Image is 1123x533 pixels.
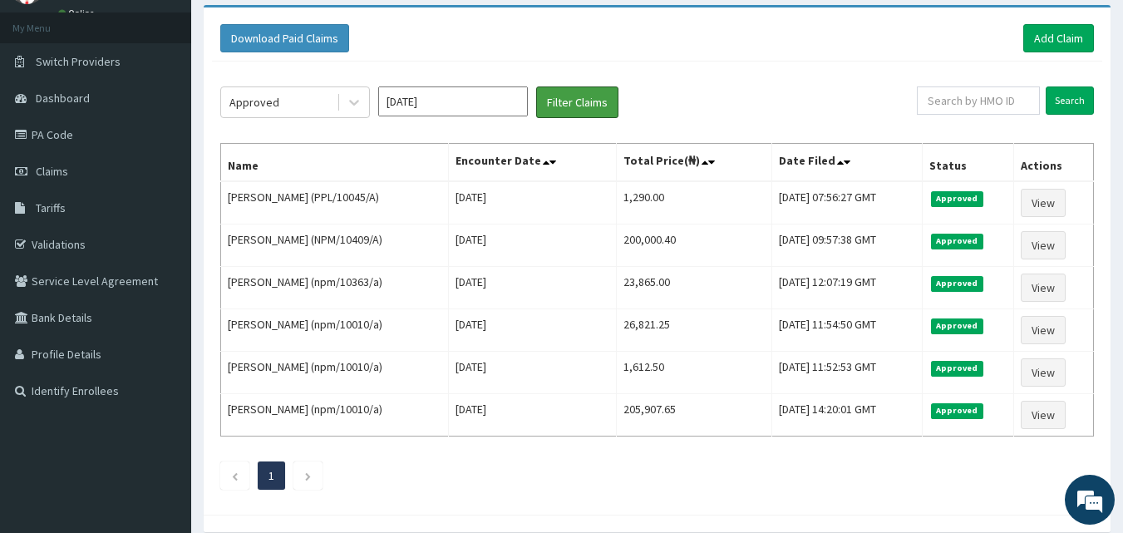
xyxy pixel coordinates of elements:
[1021,358,1066,387] a: View
[448,394,616,437] td: [DATE]
[617,144,772,182] th: Total Price(₦)
[923,144,1014,182] th: Status
[221,309,449,352] td: [PERSON_NAME] (npm/10010/a)
[931,318,983,333] span: Approved
[931,403,983,418] span: Approved
[221,225,449,267] td: [PERSON_NAME] (NPM/10409/A)
[273,8,313,48] div: Minimize live chat window
[304,468,312,483] a: Next page
[221,144,449,182] th: Name
[221,394,449,437] td: [PERSON_NAME] (npm/10010/a)
[8,356,317,414] textarea: Type your message and hit 'Enter'
[931,361,983,376] span: Approved
[1021,316,1066,344] a: View
[1021,189,1066,217] a: View
[448,267,616,309] td: [DATE]
[36,91,90,106] span: Dashboard
[772,144,923,182] th: Date Filed
[1021,231,1066,259] a: View
[772,394,923,437] td: [DATE] 14:20:01 GMT
[931,191,983,206] span: Approved
[772,267,923,309] td: [DATE] 12:07:19 GMT
[229,94,279,111] div: Approved
[1021,274,1066,302] a: View
[931,234,983,249] span: Approved
[448,352,616,394] td: [DATE]
[772,181,923,225] td: [DATE] 07:56:27 GMT
[1046,86,1094,115] input: Search
[378,86,528,116] input: Select Month and Year
[1014,144,1094,182] th: Actions
[448,309,616,352] td: [DATE]
[772,225,923,267] td: [DATE] 09:57:38 GMT
[617,181,772,225] td: 1,290.00
[772,352,923,394] td: [DATE] 11:52:53 GMT
[617,394,772,437] td: 205,907.65
[917,86,1040,115] input: Search by HMO ID
[220,24,349,52] button: Download Paid Claims
[96,160,229,328] span: We're online!
[221,181,449,225] td: [PERSON_NAME] (PPL/10045/A)
[617,352,772,394] td: 1,612.50
[448,181,616,225] td: [DATE]
[617,309,772,352] td: 26,821.25
[1023,24,1094,52] a: Add Claim
[231,468,239,483] a: Previous page
[448,144,616,182] th: Encounter Date
[221,267,449,309] td: [PERSON_NAME] (npm/10363/a)
[617,225,772,267] td: 200,000.40
[448,225,616,267] td: [DATE]
[1021,401,1066,429] a: View
[617,267,772,309] td: 23,865.00
[931,276,983,291] span: Approved
[221,352,449,394] td: [PERSON_NAME] (npm/10010/a)
[36,200,66,215] span: Tariffs
[31,83,67,125] img: d_794563401_company_1708531726252_794563401
[268,468,274,483] a: Page 1 is your current page
[36,54,121,69] span: Switch Providers
[58,7,98,19] a: Online
[536,86,618,118] button: Filter Claims
[86,93,279,115] div: Chat with us now
[36,164,68,179] span: Claims
[772,309,923,352] td: [DATE] 11:54:50 GMT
